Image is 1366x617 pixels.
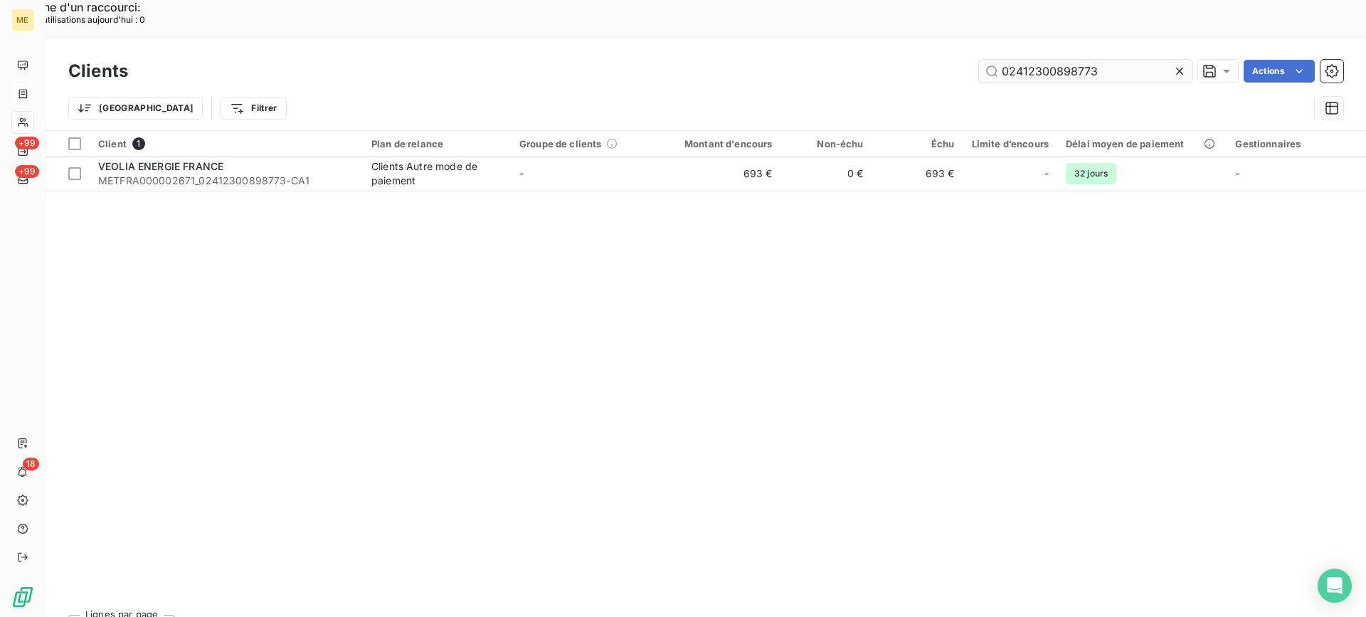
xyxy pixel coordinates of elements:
[23,458,39,470] span: 18
[667,138,773,149] div: Montant d'encours
[881,138,955,149] div: Échu
[98,174,354,188] span: METFRA000002671_02412300898773-CA1
[1044,167,1049,181] span: -
[132,137,145,150] span: 1
[15,137,39,149] span: +99
[781,157,872,191] td: 0 €
[1235,167,1239,179] span: -
[790,138,864,149] div: Non-échu
[98,160,223,172] span: VEOLIA ENERGIE FRANCE
[98,138,127,149] span: Client
[979,60,1192,83] input: Rechercher
[15,165,39,178] span: +99
[371,138,502,149] div: Plan de relance
[371,159,502,188] div: Clients Autre mode de paiement
[68,97,203,120] button: [GEOGRAPHIC_DATA]
[872,157,963,191] td: 693 €
[519,167,524,179] span: -
[221,97,286,120] button: Filtrer
[11,586,34,608] img: Logo LeanPay
[659,157,781,191] td: 693 €
[1244,60,1315,83] button: Actions
[1235,138,1366,149] div: Gestionnaires
[519,138,602,149] span: Groupe de clients
[68,58,128,84] h3: Clients
[1066,138,1218,149] div: Délai moyen de paiement
[972,138,1049,149] div: Limite d’encours
[1066,163,1116,184] span: 32 jours
[1318,569,1352,603] div: Open Intercom Messenger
